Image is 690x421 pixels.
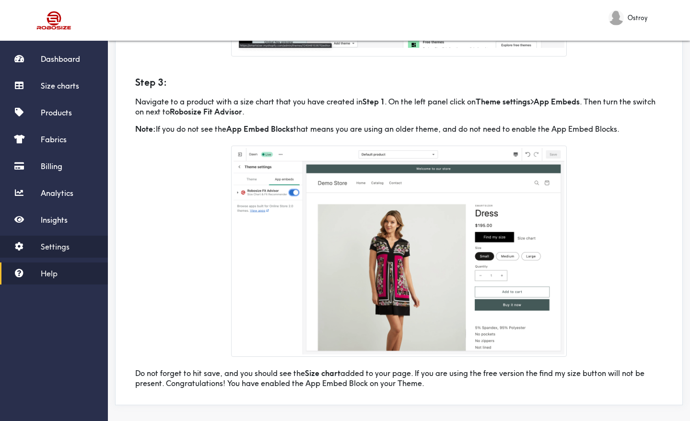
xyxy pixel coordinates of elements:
img: Robosize [18,7,90,34]
span: Analytics [41,188,73,198]
span: Products [41,108,72,117]
p: If you do not see the that means you are using an older theme, and do not need to enable the App ... [135,120,663,134]
b: Size chart [305,368,340,378]
b: Note: [135,124,156,134]
span: Settings [41,242,70,251]
b: Robosize Fit Advisor [170,107,242,116]
b: App Embeds [534,97,580,106]
img: app_embed_enable_switch.6ad2ad5c.png [231,146,567,357]
span: Fabrics [41,135,67,144]
b: App Embed Blocks [226,124,293,134]
span: Help [41,269,58,278]
p: Do not forget to hit save, and you should see the added to your page. If you are using the free v... [135,364,663,388]
span: Billing [41,161,62,171]
span: Size charts [41,81,79,91]
span: Dashboard [41,54,80,64]
img: Ostroy [608,10,624,25]
p: Navigate to a product with a size chart that you have created in . On the left panel click on > .... [135,93,663,117]
h5: Step 3: [135,64,663,89]
span: Ostroy [628,12,647,23]
b: Theme settings [476,97,530,106]
span: Insights [41,215,68,225]
b: Step 1 [363,97,385,106]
